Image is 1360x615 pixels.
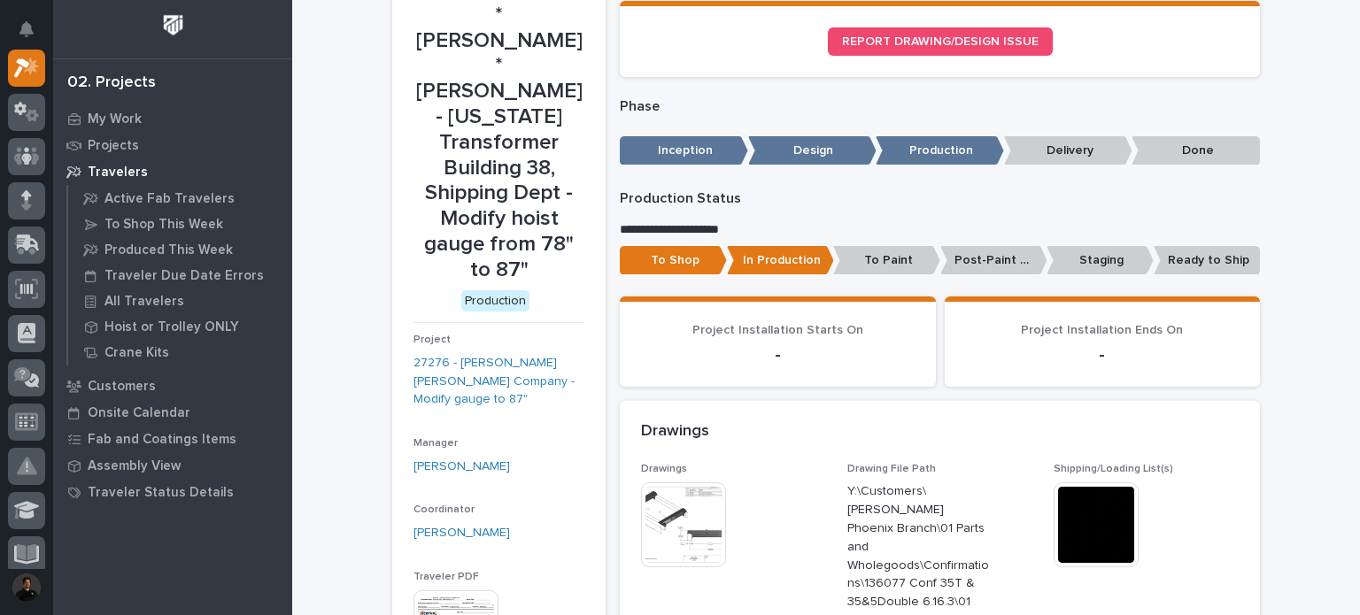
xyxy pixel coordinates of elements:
[88,165,148,181] p: Travelers
[104,268,264,284] p: Traveler Due Date Errors
[461,290,529,312] div: Production
[68,237,292,262] a: Produced This Week
[68,340,292,365] a: Crane Kits
[413,354,584,409] a: 27276 - [PERSON_NAME] [PERSON_NAME] Company - Modify gauge to 87"
[847,464,936,474] span: Drawing File Path
[692,324,863,336] span: Project Installation Starts On
[1054,464,1173,474] span: Shipping/Loading List(s)
[620,246,727,275] p: To Shop
[88,379,156,395] p: Customers
[641,344,915,365] p: -
[53,158,292,185] a: Travelers
[833,246,940,275] p: To Paint
[88,138,139,154] p: Projects
[104,319,239,335] p: Hoist or Trolley ONLY
[88,458,181,474] p: Assembly View
[413,524,510,542] a: [PERSON_NAME]
[67,73,156,93] div: 02. Projects
[53,452,292,479] a: Assembly View
[104,345,169,361] p: Crane Kits
[53,132,292,158] a: Projects
[104,191,235,207] p: Active Fab Travelers
[1021,324,1183,336] span: Project Installation Ends On
[53,479,292,505] a: Traveler Status Details
[68,288,292,313] a: All Travelers
[104,294,184,310] p: All Travelers
[727,246,834,275] p: In Production
[68,263,292,288] a: Traveler Due Date Errors
[88,111,142,127] p: My Work
[1154,246,1261,275] p: Ready to Ship
[413,572,479,582] span: Traveler PDF
[68,314,292,339] a: Hoist or Trolley ONLY
[157,9,189,42] img: Workspace Logo
[413,334,451,345] span: Project
[641,464,687,474] span: Drawings
[53,399,292,426] a: Onsite Calendar
[88,485,234,501] p: Traveler Status Details
[940,246,1047,275] p: Post-Paint Assembly
[620,190,1260,207] p: Production Status
[53,105,292,132] a: My Work
[966,344,1240,365] p: -
[413,504,475,515] span: Coordinator
[1004,136,1132,165] p: Delivery
[1047,246,1154,275] p: Staging
[68,211,292,236] a: To Shop This Week
[876,136,1004,165] p: Production
[88,405,190,421] p: Onsite Calendar
[104,217,223,233] p: To Shop This Week
[53,373,292,399] a: Customers
[104,242,233,258] p: Produced This Week
[413,457,510,476] a: [PERSON_NAME]
[641,422,709,442] h2: Drawings
[53,426,292,452] a: Fab and Coatings Items
[1132,136,1260,165] p: Done
[88,432,236,448] p: Fab and Coatings Items
[413,3,584,283] p: *[PERSON_NAME]* [PERSON_NAME] - [US_STATE] Transformer Building 38, Shipping Dept - Modify hoist ...
[22,21,45,50] div: Notifications
[620,98,1260,115] p: Phase
[8,11,45,48] button: Notifications
[413,438,458,449] span: Manager
[620,136,748,165] p: Inception
[8,569,45,606] button: users-avatar
[748,136,877,165] p: Design
[68,186,292,211] a: Active Fab Travelers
